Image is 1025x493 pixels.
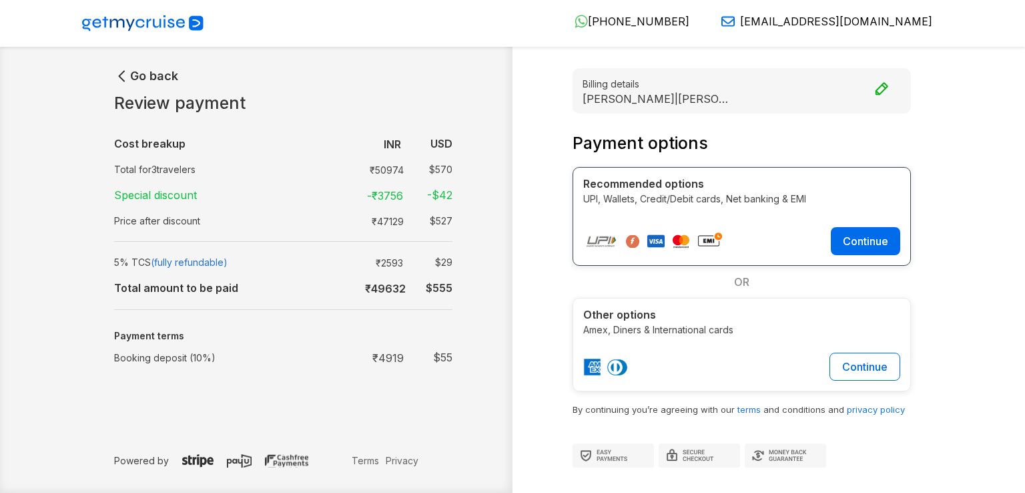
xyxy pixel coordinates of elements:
img: payu [227,454,252,468]
td: : [334,182,341,208]
td: : [334,275,341,301]
h1: Review payment [114,94,452,114]
b: $ 555 [426,281,452,295]
strong: -₹ 3756 [367,189,403,202]
img: stripe [182,454,214,468]
span: (fully refundable) [151,257,228,268]
span: [EMAIL_ADDRESS][DOMAIN_NAME] [740,15,932,28]
p: Powered by [114,454,348,468]
h4: Other options [583,309,900,321]
b: Cost breakup [114,137,186,150]
td: Price after discount [114,208,334,233]
img: WhatsApp [575,15,588,28]
b: ₹ 49632 [365,282,406,295]
td: : [334,250,341,275]
h4: Recommended options [583,178,900,190]
td: : [334,157,341,182]
strong: $ 55 [433,351,452,364]
a: Privacy [382,454,422,468]
button: Continue [831,227,900,255]
td: : [334,130,341,157]
h3: Payment options [573,134,911,154]
td: ₹ 47129 [360,211,409,230]
a: [EMAIL_ADDRESS][DOMAIN_NAME] [711,15,932,28]
b: USD [430,137,452,150]
td: Total for 3 travelers [114,157,334,182]
td: 5% TCS [114,250,334,275]
div: OR [573,266,911,298]
p: [PERSON_NAME] | [PERSON_NAME][EMAIL_ADDRESS][DOMAIN_NAME] [583,92,736,105]
b: INR [384,138,401,151]
a: [PHONE_NUMBER] [564,15,689,28]
a: Terms [348,454,382,468]
a: terms [737,404,761,415]
strong: ₹ 4919 [372,351,404,365]
button: Go back [114,68,178,84]
td: : [334,344,341,371]
p: By continuing you’re agreeing with our and conditions and [573,402,911,417]
td: : [334,208,341,233]
h5: Payment terms [114,331,452,342]
a: privacy policy [847,404,905,415]
td: Booking deposit (10%) [114,344,334,371]
td: ₹ 2593 [360,253,408,272]
strong: Special discount [114,188,197,202]
td: $ 527 [409,211,452,230]
img: Email [721,15,735,28]
p: UPI, Wallets, Credit/Debit cards, Net banking & EMI [583,192,900,206]
td: $ 570 [409,160,452,179]
strong: -$ 42 [427,188,452,202]
b: Total amount to be paid [114,281,238,295]
img: cashfree [265,454,308,468]
small: Billing details [583,77,901,91]
td: ₹ 50974 [360,160,409,179]
td: $ 29 [408,253,452,272]
button: Continue [829,353,900,381]
span: [PHONE_NUMBER] [588,15,689,28]
p: Amex, Diners & International cards [583,323,900,337]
